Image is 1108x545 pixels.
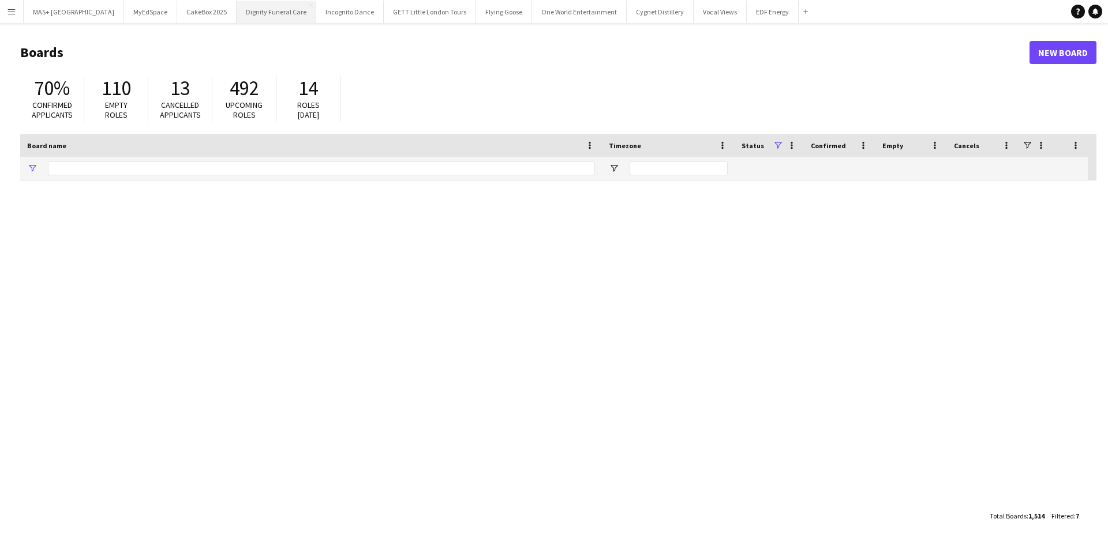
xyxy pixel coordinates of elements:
[124,1,177,23] button: MyEdSpace
[48,161,595,175] input: Board name Filter Input
[747,1,799,23] button: EDF Energy
[990,505,1045,527] div: :
[226,100,263,120] span: Upcoming roles
[694,1,747,23] button: Vocal Views
[627,1,694,23] button: Cygnet Distillery
[105,100,128,120] span: Empty roles
[532,1,627,23] button: One World Entertainment
[316,1,384,23] button: Incognito Dance
[742,141,764,150] span: Status
[990,512,1027,520] span: Total Boards
[230,76,259,101] span: 492
[177,1,237,23] button: CakeBox 2025
[34,76,70,101] span: 70%
[298,76,318,101] span: 14
[27,163,38,174] button: Open Filter Menu
[1051,512,1074,520] span: Filtered
[297,100,320,120] span: Roles [DATE]
[1051,505,1079,527] div: :
[20,44,1030,61] h1: Boards
[24,1,124,23] button: MAS+ [GEOGRAPHIC_DATA]
[954,141,979,150] span: Cancels
[170,76,190,101] span: 13
[476,1,532,23] button: Flying Goose
[384,1,476,23] button: GETT Little London Tours
[1076,512,1079,520] span: 7
[32,100,73,120] span: Confirmed applicants
[630,161,728,175] input: Timezone Filter Input
[27,141,66,150] span: Board name
[102,76,131,101] span: 110
[237,1,316,23] button: Dignity Funeral Care
[1030,41,1096,64] a: New Board
[811,141,846,150] span: Confirmed
[1028,512,1045,520] span: 1,514
[160,100,201,120] span: Cancelled applicants
[882,141,903,150] span: Empty
[609,163,619,174] button: Open Filter Menu
[609,141,641,150] span: Timezone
